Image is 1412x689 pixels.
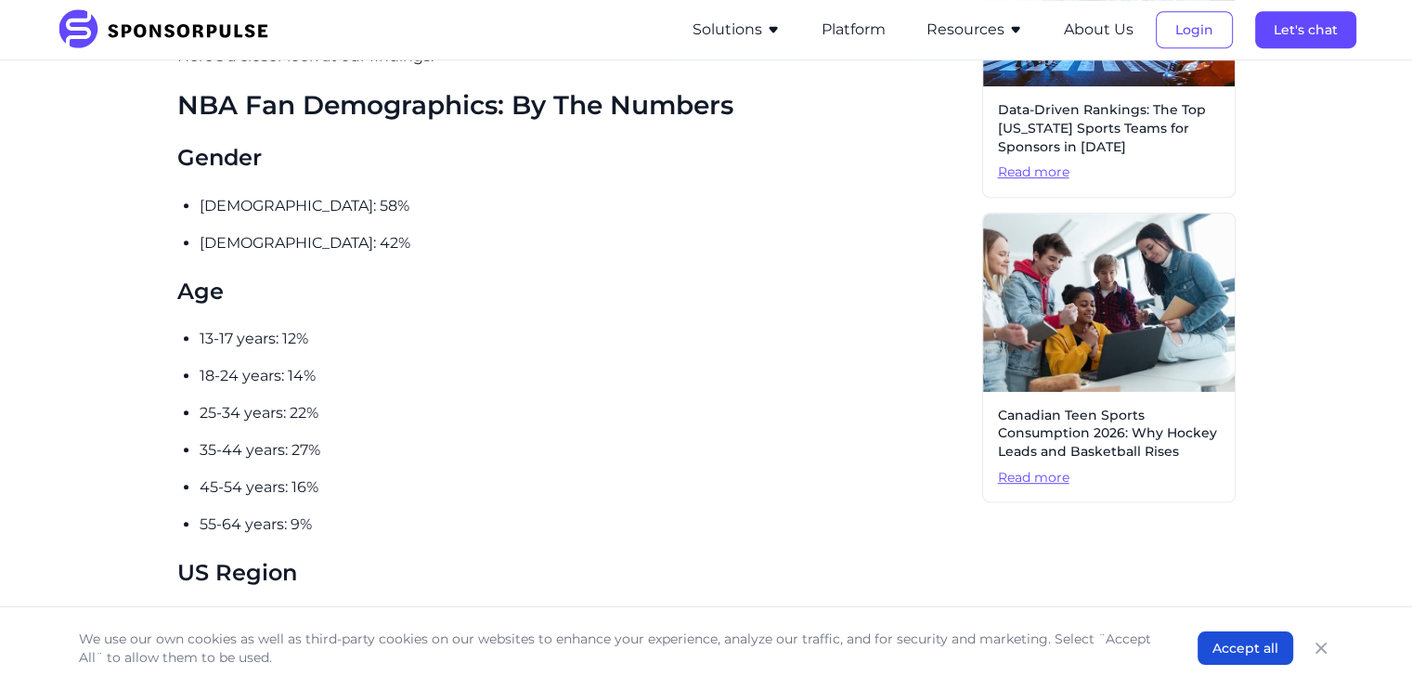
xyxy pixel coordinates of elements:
[926,19,1023,41] button: Resources
[177,558,967,587] h3: US Region
[1156,11,1233,48] button: Login
[998,101,1220,156] span: Data-Driven Rankings: The Top [US_STATE] Sports Teams for Sponsors in [DATE]
[200,513,967,536] p: 55-64 years: 9%
[1319,600,1412,689] iframe: Chat Widget
[79,630,1160,667] p: We use our own cookies as well as third-party cookies on our websites to enhance your experience,...
[1064,19,1133,41] button: About Us
[200,328,967,350] p: 13-17 years: 12%
[998,469,1220,487] span: Read more
[200,365,967,387] p: 18-24 years: 14%
[200,195,967,217] p: [DEMOGRAPHIC_DATA]: 58%
[1156,21,1233,38] a: Login
[1308,635,1334,661] button: Close
[998,163,1220,182] span: Read more
[177,143,967,172] h3: Gender
[200,402,967,424] p: 25-34 years: 22%
[1255,21,1356,38] a: Let's chat
[982,213,1236,502] a: Canadian Teen Sports Consumption 2026: Why Hockey Leads and Basketball RisesRead more
[200,439,967,461] p: 35-44 years: 27%
[693,19,781,41] button: Solutions
[200,476,967,499] p: 45-54 years: 16%
[822,21,886,38] a: Platform
[177,90,967,122] h2: NBA Fan Demographics: By The Numbers
[1255,11,1356,48] button: Let's chat
[57,9,282,50] img: SponsorPulse
[822,19,886,41] button: Platform
[998,407,1220,461] span: Canadian Teen Sports Consumption 2026: Why Hockey Leads and Basketball Rises
[200,232,967,254] p: [DEMOGRAPHIC_DATA]: 42%
[983,214,1235,392] img: Getty images courtesy of Unsplash
[177,277,967,305] h3: Age
[1198,631,1293,665] button: Accept all
[1064,21,1133,38] a: About Us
